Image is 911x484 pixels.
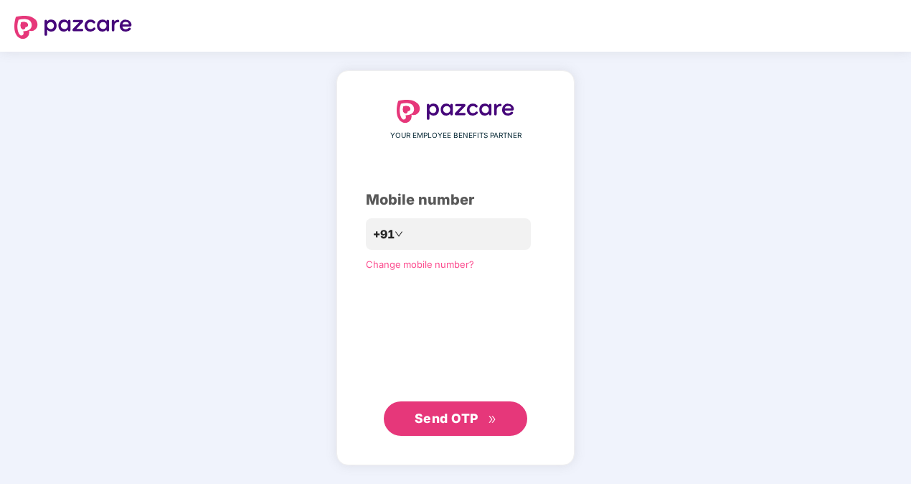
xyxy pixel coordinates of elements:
[488,415,497,424] span: double-right
[384,401,527,436] button: Send OTPdouble-right
[14,16,132,39] img: logo
[366,189,545,211] div: Mobile number
[395,230,403,238] span: down
[415,411,478,426] span: Send OTP
[397,100,514,123] img: logo
[390,130,521,141] span: YOUR EMPLOYEE BENEFITS PARTNER
[373,225,395,243] span: +91
[366,259,474,270] a: Change mobile number?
